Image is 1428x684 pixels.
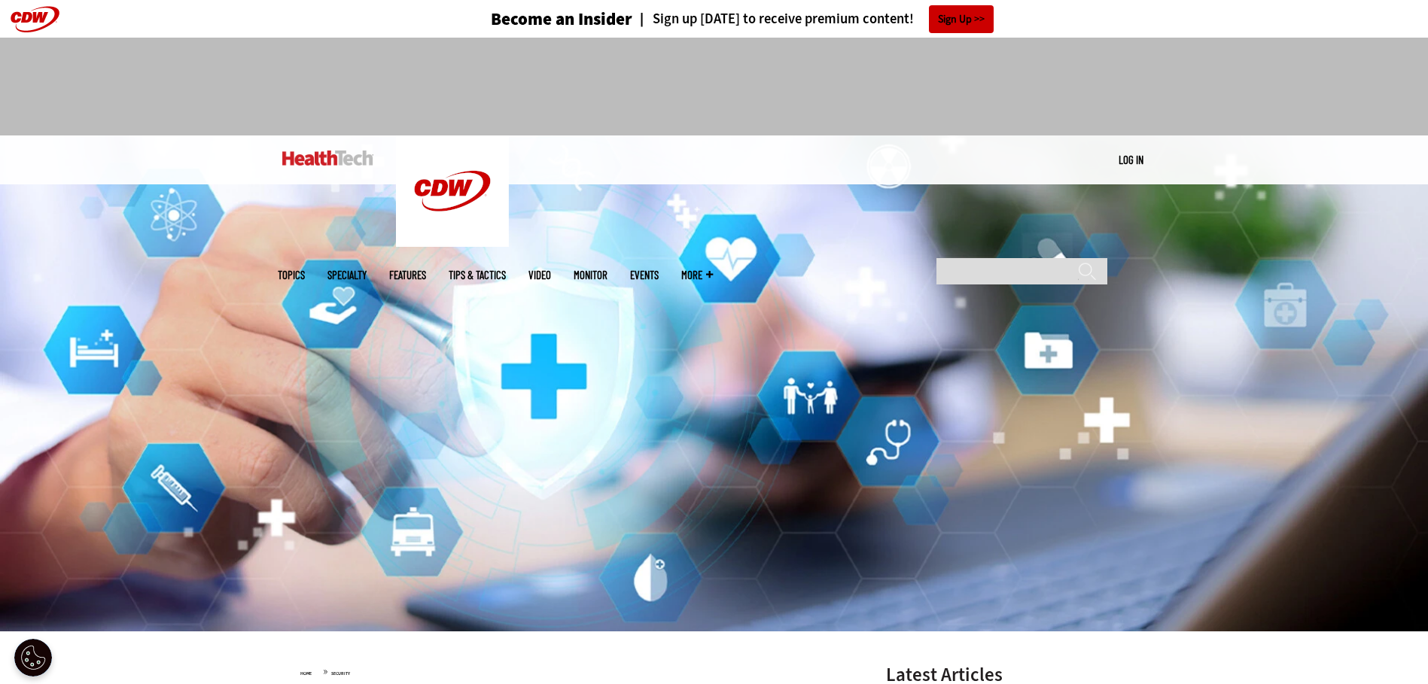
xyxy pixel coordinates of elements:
[528,269,551,281] a: Video
[440,53,988,120] iframe: advertisement
[1119,152,1143,168] div: User menu
[434,11,632,28] a: Become an Insider
[282,150,373,166] img: Home
[632,12,914,26] a: Sign up [DATE] to receive premium content!
[14,639,52,676] button: Open Preferences
[1119,153,1143,166] a: Log in
[929,5,994,33] a: Sign Up
[14,639,52,676] div: Cookie Settings
[449,269,506,281] a: Tips & Tactics
[491,11,632,28] h3: Become an Insider
[331,670,350,676] a: Security
[681,269,713,281] span: More
[327,269,367,281] span: Specialty
[886,665,1112,684] h3: Latest Articles
[389,269,426,281] a: Features
[396,235,509,251] a: CDW
[278,269,305,281] span: Topics
[396,135,509,247] img: Home
[300,665,847,677] div: »
[630,269,659,281] a: Events
[300,670,312,676] a: Home
[574,269,607,281] a: MonITor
